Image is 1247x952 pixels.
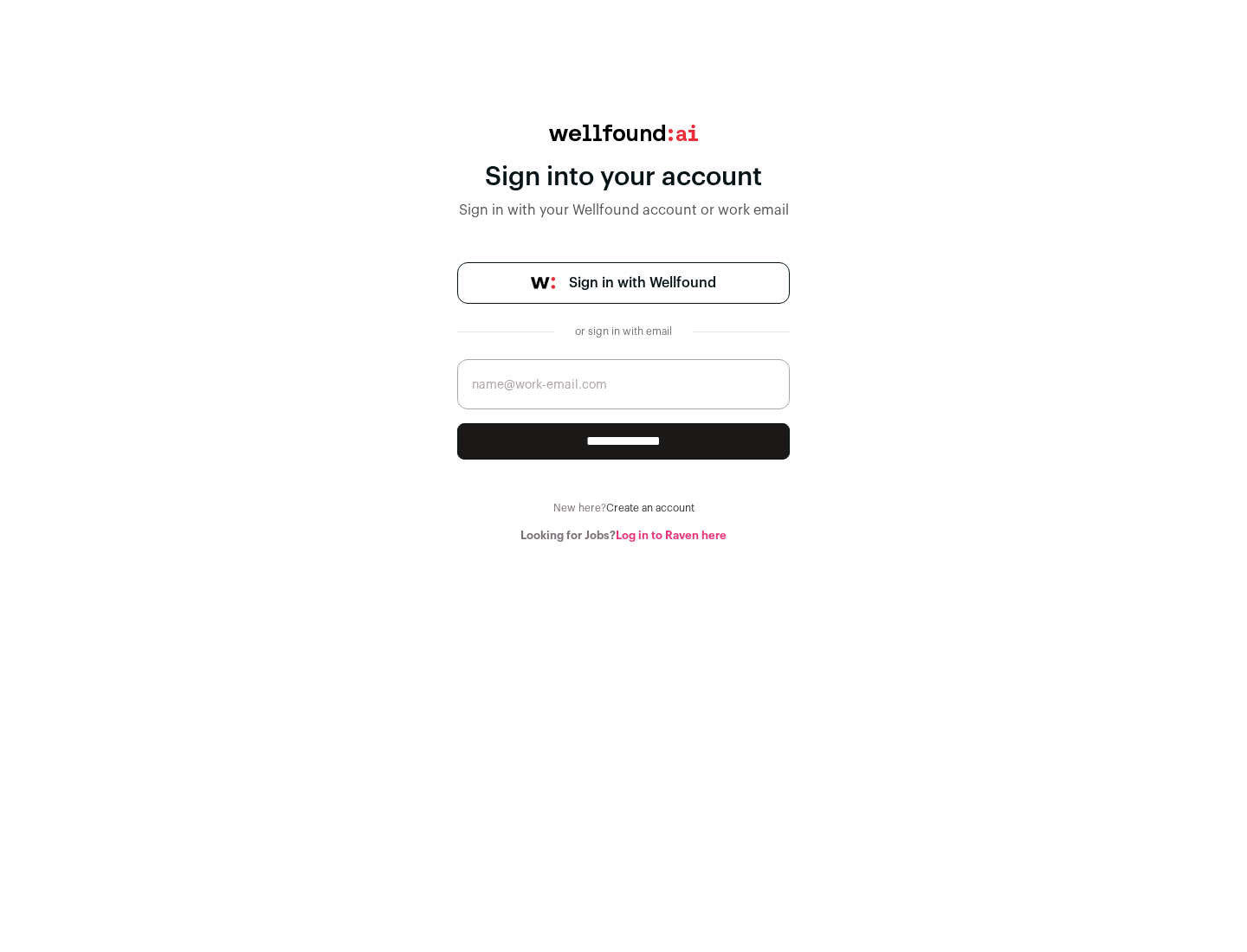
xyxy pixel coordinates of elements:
[457,359,790,409] input: name@work-email.com
[457,162,790,193] div: Sign into your account
[531,277,555,289] img: wellfound-symbol-flush-black-fb3c872781a75f747ccb3a119075da62bfe97bd399995f84a933054e44a575c4.png
[457,262,790,304] a: Sign in with Wellfound
[616,530,727,541] a: Log in to Raven here
[457,529,790,543] div: Looking for Jobs?
[568,325,679,338] div: or sign in with email
[457,200,790,221] div: Sign in with your Wellfound account or work email
[549,125,698,141] img: wellfound:ai
[457,501,790,515] div: New here?
[569,273,716,293] span: Sign in with Wellfound
[606,503,695,513] a: Create an account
